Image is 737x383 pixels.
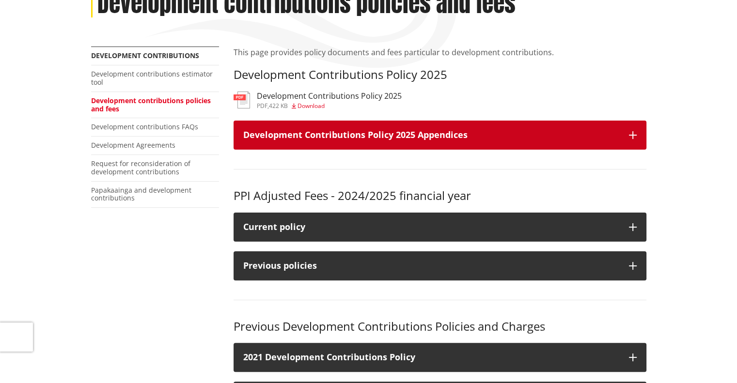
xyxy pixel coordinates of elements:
[91,51,199,60] a: Development contributions
[243,130,619,140] h3: Development Contributions Policy 2025 Appendices
[234,213,646,242] button: Current policy
[234,251,646,280] button: Previous policies
[243,352,619,362] h3: 2021 Development Contributions Policy
[234,189,646,203] h3: PPI Adjusted Fees - 2024/2025 financial year
[269,102,288,110] span: 422 KB
[91,140,175,150] a: Development Agreements
[234,92,250,108] img: document-pdf.svg
[257,102,267,110] span: pdf
[91,122,198,131] a: Development contributions FAQs
[298,102,325,110] span: Download
[234,121,646,150] button: Development Contributions Policy 2025 Appendices
[234,46,646,58] p: This page provides policy documents and fees particular to development contributions.
[91,159,190,176] a: Request for reconsideration of development contributions
[257,92,402,101] h3: Development Contributions Policy 2025
[243,222,619,232] div: Current policy
[257,103,402,109] div: ,
[243,261,619,271] div: Previous policies
[234,68,646,82] h3: Development Contributions Policy 2025
[234,320,646,334] h3: Previous Development Contributions Policies and Charges
[91,69,213,87] a: Development contributions estimator tool
[234,92,402,109] a: Development Contributions Policy 2025 pdf,422 KB Download
[91,185,191,203] a: Papakaainga and development contributions
[234,343,646,372] button: 2021 Development Contributions Policy
[91,96,211,113] a: Development contributions policies and fees
[692,342,727,377] iframe: Messenger Launcher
